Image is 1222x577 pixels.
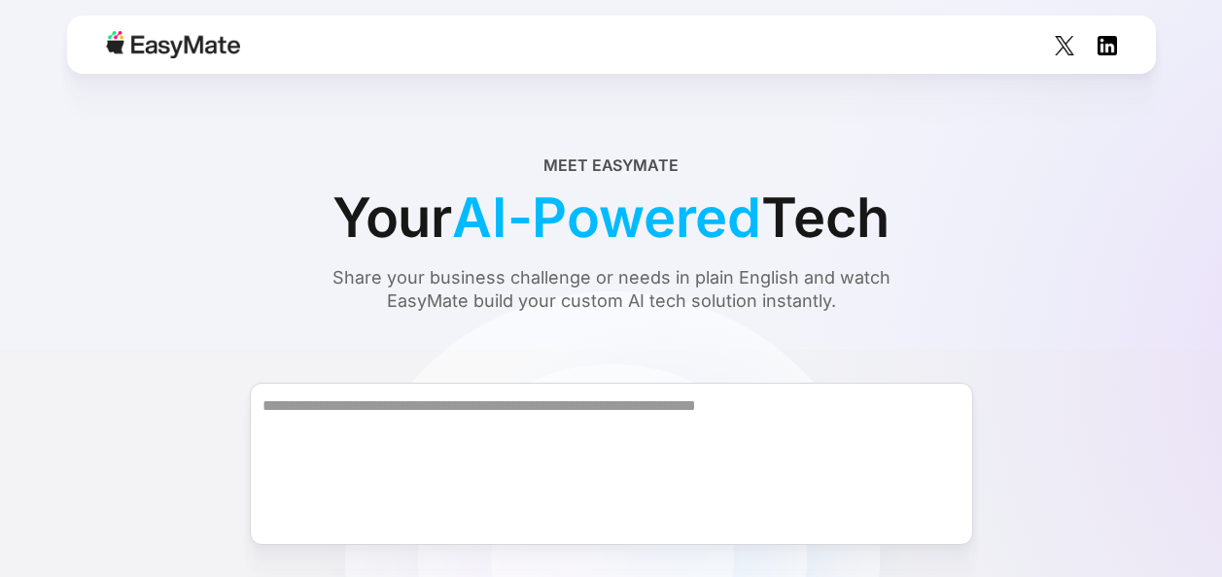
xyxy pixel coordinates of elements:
[332,177,890,258] div: Your
[452,177,761,258] span: AI-Powered
[1055,36,1074,55] img: Social Icon
[761,177,890,258] span: Tech
[296,266,927,313] div: Share your business challenge or needs in plain English and watch EasyMate build your custom AI t...
[106,31,240,58] img: Easymate logo
[543,153,679,177] div: Meet EasyMate
[1098,36,1117,55] img: Social Icon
